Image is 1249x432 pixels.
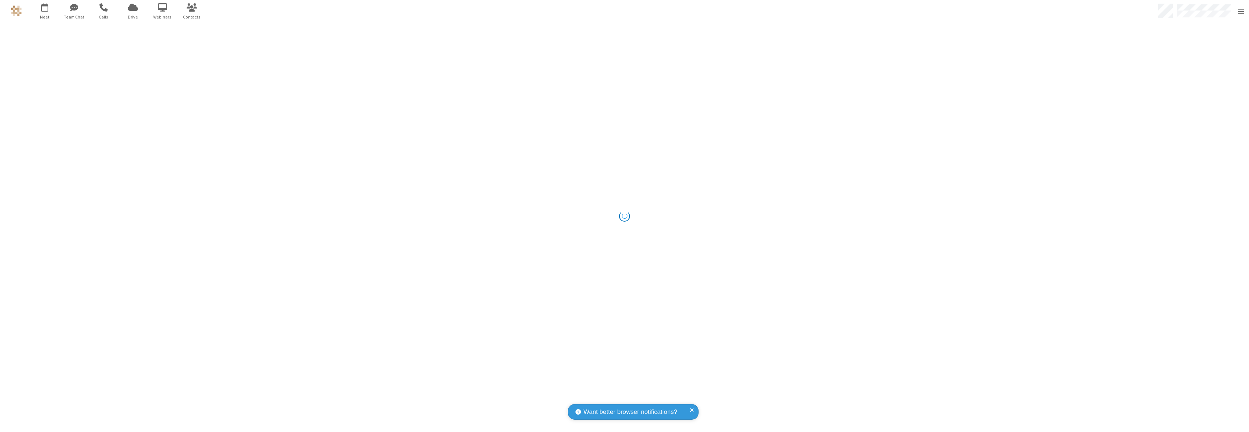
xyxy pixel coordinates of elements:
[61,14,88,20] span: Team Chat
[90,14,117,20] span: Calls
[11,5,22,16] img: QA Selenium DO NOT DELETE OR CHANGE
[149,14,176,20] span: Webinars
[31,14,58,20] span: Meet
[583,407,677,417] span: Want better browser notifications?
[178,14,206,20] span: Contacts
[119,14,147,20] span: Drive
